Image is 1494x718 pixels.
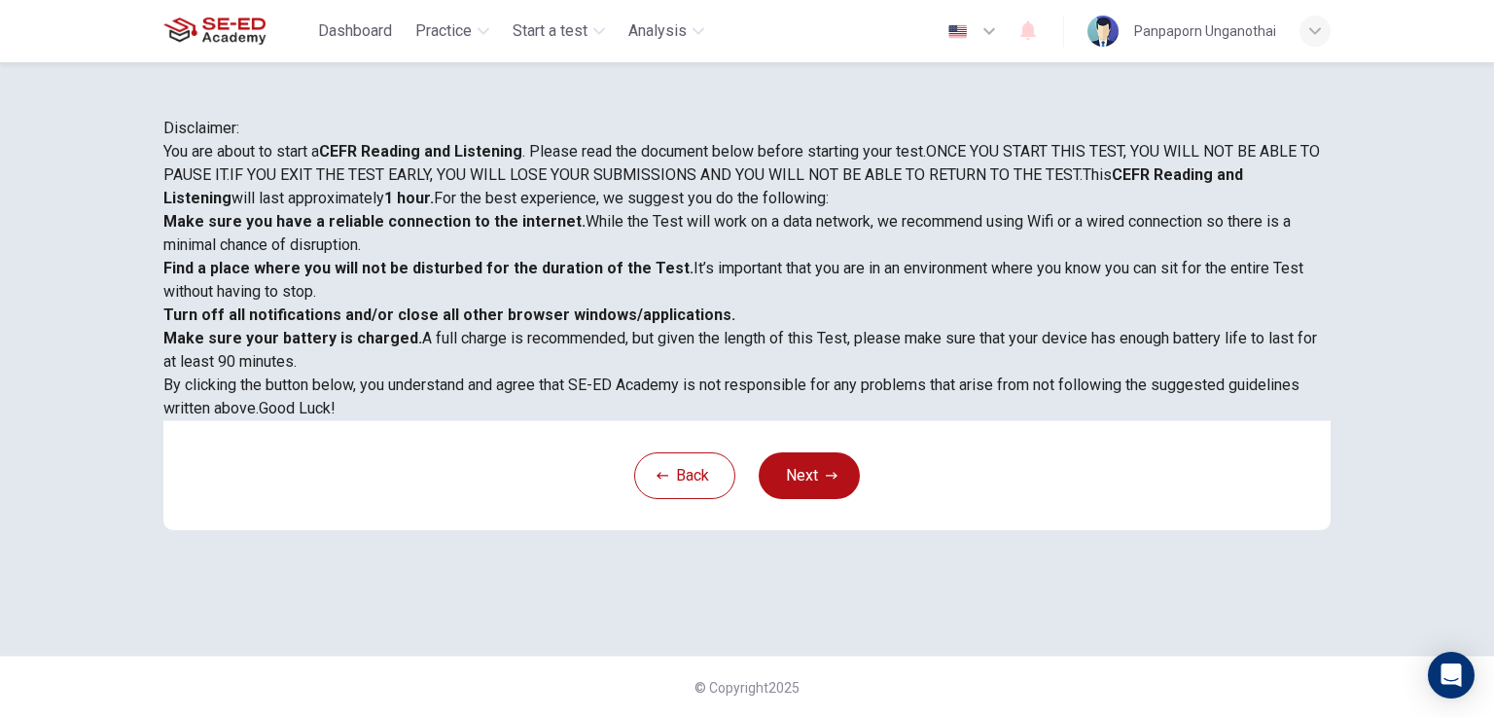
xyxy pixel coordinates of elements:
div: Panpaporn Unganothai [1134,19,1276,43]
span: While the Test will work on a data network, we recommend using Wifi or a wired connection so ther... [163,212,1291,254]
span: By clicking the button below, you understand and agree that SE-ED Academy is not responsible for ... [163,376,1299,417]
strong: 1 hour. [384,189,434,207]
strong: CEFR Reading and Listening [319,142,522,161]
strong: Make sure you have a reliable connection to the internet. [163,212,586,231]
span: Analysis [628,19,687,43]
span: Good Luck! [259,399,336,417]
strong: Make sure your battery is charged. [163,329,422,347]
span: © Copyright 2025 [694,680,800,696]
span: IF YOU EXIT THE TEST EARLY, YOU WILL LOSE YOUR SUBMISSIONS AND YOU WILL NOT BE ABLE TO RETURN TO ... [230,165,1083,184]
span: Disclaimer: [163,119,239,137]
button: Next [759,452,860,499]
strong: Turn off all notifications and/or close all other browser windows/applications. [163,305,735,324]
button: Back [634,452,735,499]
span: A full charge is recommended, but given the length of this Test, please make sure that your devic... [163,329,1317,371]
img: en [945,24,970,39]
span: Dashboard [318,19,392,43]
span: Practice [415,19,472,43]
strong: Find a place where you will not be disturbed for the duration of the Test. [163,259,694,277]
span: You are about to start a . Please read the document below before starting your test. [163,142,926,161]
span: Start a test [513,19,587,43]
img: SE-ED Academy logo [163,12,266,51]
span: It’s important that you are in an environment where you know you can sit for the entire Test with... [163,259,1303,301]
button: Analysis [621,14,712,49]
button: Dashboard [310,14,400,49]
div: Open Intercom Messenger [1428,652,1475,699]
button: Practice [408,14,497,49]
img: Profile picture [1087,16,1119,47]
button: Start a test [505,14,613,49]
a: SE-ED Academy logo [163,12,310,51]
span: For the best experience, we suggest you do the following: [434,189,829,207]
